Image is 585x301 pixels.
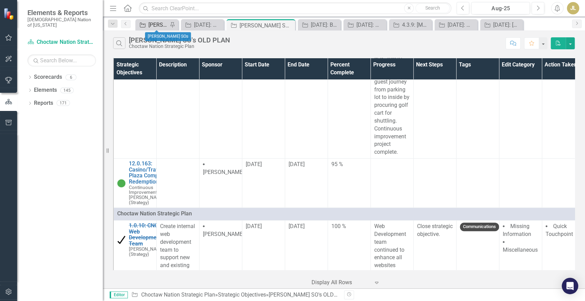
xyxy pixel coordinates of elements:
div: Aug-25 [474,4,527,13]
small: [DEMOGRAPHIC_DATA] Nation of [US_STATE] [27,17,96,28]
div: [PERSON_NAME] SO's OLD PLAN [268,291,349,298]
p: Close strategic objective. [417,223,453,238]
small: [PERSON_NAME] (Strategy) [129,185,165,205]
div: 100 % [331,223,367,230]
div: Choctaw Nation Strategic Plan [129,44,230,49]
a: Elements [34,86,57,94]
span: [DATE] [246,161,262,167]
td: Double-Click to Edit Right Click for Context Menu [113,159,156,208]
div: [DATE]: Broken Bow Clinic Expansion (Capital) [311,21,339,29]
span: Miscellaneous [503,247,538,253]
div: 145 [60,87,74,93]
a: [DATE]: [PERSON_NAME] Judicial Court Room Expansion (Capital) [482,21,521,29]
a: Choctaw Nation Strategic Plan [141,291,215,298]
span: [PERSON_NAME] [203,169,244,175]
div: [PERSON_NAME] SOs [145,32,191,41]
span: Communications [460,223,499,231]
p: Web Development team continued to enhance all websites across brand. Strategic objective complete. [374,223,410,301]
div: [PERSON_NAME] SO's OLD PLAN [240,21,293,30]
span: [DATE] [289,223,305,229]
input: Search Below... [27,54,96,66]
img: CI Action Plan Approved/In Progress [117,179,125,187]
span: [DATE] [246,223,262,229]
span: Search [425,5,440,11]
td: Double-Click to Edit [413,159,456,208]
td: Double-Click to Edit [199,159,242,208]
td: Double-Click to Edit [285,159,328,208]
td: Double-Click to Edit [456,159,499,208]
img: Completed [117,236,125,244]
div: [PERSON_NAME] SOs [148,21,168,29]
span: Editor [110,291,128,298]
button: JL [567,2,579,14]
div: 95 % [331,161,367,168]
a: 4.3.9: [MEDICAL_DATA] Wellness Center (Capital) [391,21,430,29]
img: ClearPoint Strategy [3,7,16,20]
span: Quick Touchpoint [546,223,573,237]
div: 6 [65,74,76,80]
a: Choctaw Nation Strategic Plan [27,38,96,46]
td: Double-Click to Edit [328,159,370,208]
span: [DATE] [289,161,305,167]
div: 171 [57,100,70,106]
td: Double-Click to Edit [156,159,199,208]
button: Search [415,3,450,13]
span: [PERSON_NAME] [203,231,244,237]
div: [DATE]: McAlester Dental Clinic Remodel (Capital) [194,21,222,29]
a: Scorecards [34,73,62,81]
a: [DATE]: Broken Bow Clinic Expansion (Capital) [300,21,339,29]
div: [DATE]: [PERSON_NAME] Judicial Court Room Expansion (Capital) [493,21,521,29]
div: » » [131,291,339,299]
div: 4.3.9: [MEDICAL_DATA] Wellness Center (Capital) [402,21,430,29]
td: Double-Click to Edit [370,159,413,208]
span: Missing Information [503,223,531,237]
span: Continuous Improvement [129,185,157,195]
div: Open Intercom Messenger [562,278,578,294]
td: Double-Click to Edit [242,159,285,208]
span: Choctaw Nation Strategic Plan [117,210,192,217]
span: Elements & Reports [27,9,96,17]
a: 1.0.10: CNO Web Development Team [129,223,165,247]
div: [DATE]: McAlester Judicial Building Remodel (Capital) [448,21,476,29]
a: [DATE]: McAlester Judicial Building Remodel (Capital) [436,21,476,29]
a: 12.0.163: Casino/Travel Plaza Comp Redemption [129,161,165,185]
a: [DATE]: McAlester Clinic Expansion (Capital) [345,21,385,29]
a: Strategic Objectives [218,291,266,298]
td: Double-Click to Edit [542,159,585,208]
td: Double-Click to Edit [499,159,542,208]
a: [PERSON_NAME] SOs [137,21,168,29]
div: [DATE]: McAlester Clinic Expansion (Capital) [356,21,385,29]
a: [DATE]: McAlester Dental Clinic Remodel (Capital) [183,21,222,29]
small: [PERSON_NAME] (Strategy) [129,247,165,257]
a: Reports [34,99,53,107]
div: [PERSON_NAME] SO's OLD PLAN [129,36,230,44]
button: Aug-25 [471,2,530,14]
input: Search ClearPoint... [139,2,451,14]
